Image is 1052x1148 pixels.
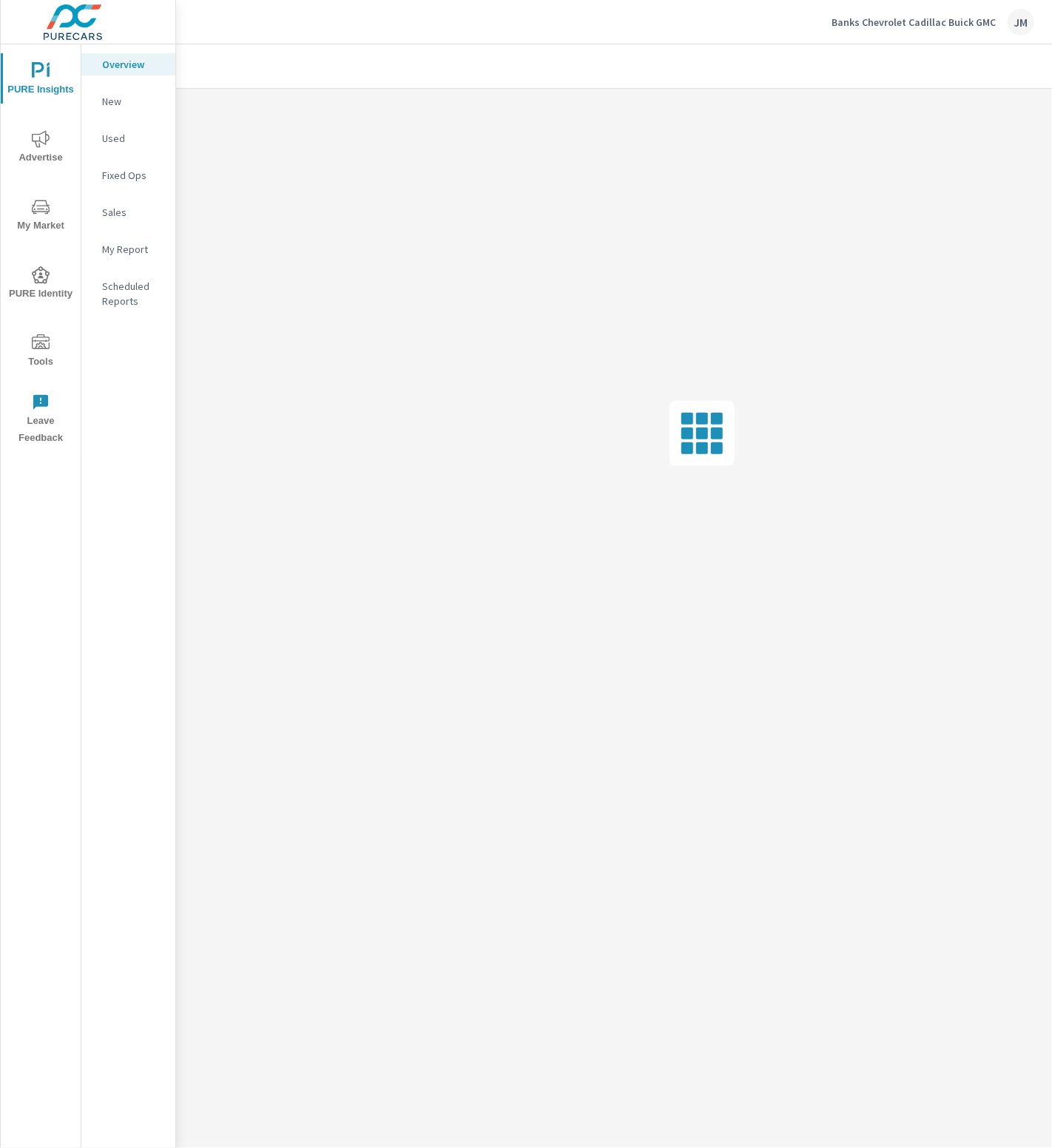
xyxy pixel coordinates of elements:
div: JM [1008,9,1034,36]
div: nav menu [1,44,81,453]
div: New [81,90,175,112]
p: Fixed Ops [102,168,163,183]
span: Leave Feedback [5,394,76,447]
div: Overview [81,53,175,75]
span: My Market [5,198,76,234]
div: Sales [81,201,175,223]
span: Tools [5,334,76,371]
div: Used [81,127,175,149]
p: Used [102,131,163,146]
p: New [102,94,163,109]
div: Fixed Ops [81,164,175,186]
span: PURE Identity [5,266,76,303]
span: Advertise [5,130,76,166]
p: My Report [102,242,163,257]
div: My Report [81,238,175,260]
p: Sales [102,205,163,220]
span: PURE Insights [5,62,76,98]
p: Scheduled Reports [102,279,163,308]
p: Overview [102,57,163,72]
div: Scheduled Reports [81,275,175,312]
p: Banks Chevrolet Cadillac Buick GMC [832,16,996,29]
